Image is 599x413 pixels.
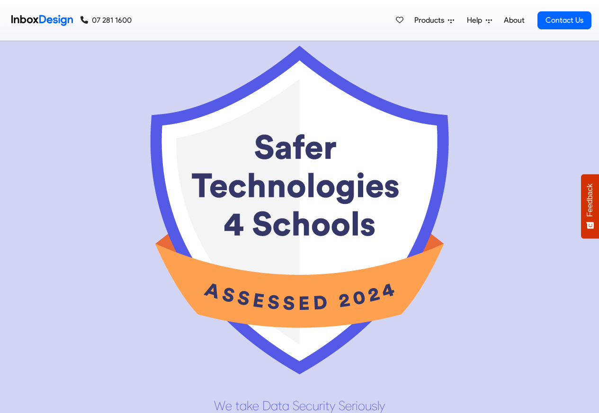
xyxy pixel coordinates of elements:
a: Contact Us [537,11,591,29]
a: About [501,11,527,30]
span: Feedback [586,184,594,217]
img: 2025_04_17_st4s_badge_2024_colour.png [150,45,449,375]
a: Products [411,11,458,30]
span: Products [414,15,448,26]
button: Feedback - Show survey [581,174,599,238]
a: Help [463,11,496,30]
span: Help [467,15,486,26]
a: 07 281 1600 [80,15,132,26]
